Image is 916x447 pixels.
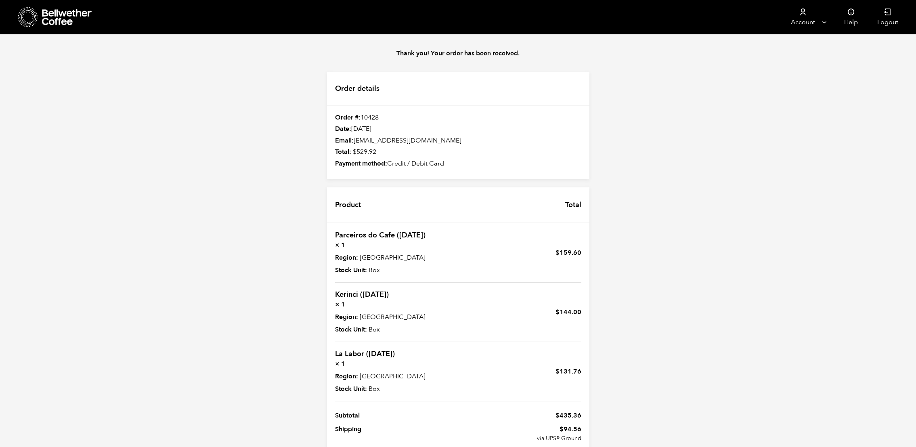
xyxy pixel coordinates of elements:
a: Parceiros do Cafe ([DATE]) [335,230,426,240]
h2: Order details [327,72,589,106]
strong: Email: [335,136,354,145]
p: Box [335,325,453,334]
bdi: 144.00 [555,308,581,317]
p: [GEOGRAPHIC_DATA] [335,253,453,262]
p: Box [335,265,453,275]
strong: × 1 [335,359,453,369]
p: [GEOGRAPHIC_DATA] [335,312,453,322]
bdi: 159.60 [555,248,581,257]
a: La Labor ([DATE]) [335,349,395,359]
span: $ [353,147,356,156]
p: Box [335,384,453,394]
p: [GEOGRAPHIC_DATA] [335,371,453,381]
strong: Region: [335,253,358,262]
span: $ [555,367,560,376]
th: Product [327,187,369,222]
strong: Date: [335,124,351,133]
p: Thank you! Your order has been received. [319,48,597,58]
span: 435.36 [555,411,581,420]
strong: Stock Unit: [335,265,367,275]
span: 94.56 [458,424,581,434]
div: 10428 [327,113,589,122]
span: $ [555,248,560,257]
bdi: 529.92 [353,147,376,156]
strong: Total: [335,147,351,156]
th: Total [557,187,589,222]
small: via UPS® Ground [458,434,581,443]
span: $ [555,411,560,420]
strong: Order #: [335,113,361,122]
div: Credit / Debit Card [327,159,589,168]
strong: × 1 [335,240,453,250]
div: [EMAIL_ADDRESS][DOMAIN_NAME] [327,136,589,145]
th: Shipping [335,422,458,445]
span: $ [555,308,560,317]
strong: Region: [335,312,358,322]
th: Subtotal [335,409,458,422]
strong: Payment method: [335,159,387,168]
div: [DATE] [327,125,589,134]
strong: Region: [335,371,358,381]
strong: Stock Unit: [335,384,367,394]
strong: Stock Unit: [335,325,367,334]
strong: × 1 [335,300,453,309]
a: Kerinci ([DATE]) [335,290,389,300]
bdi: 131.76 [555,367,581,376]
